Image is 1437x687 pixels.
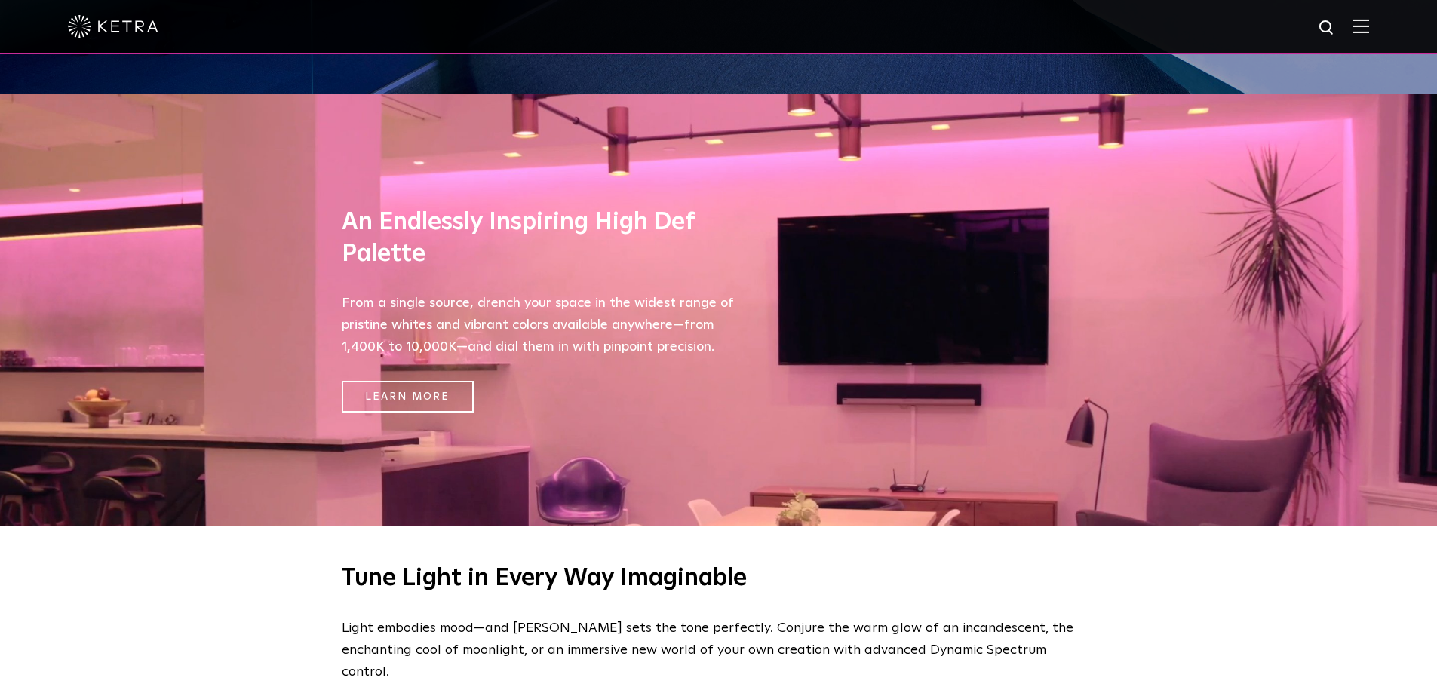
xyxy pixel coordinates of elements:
[342,563,1096,595] h2: Tune Light in Every Way Imaginable
[342,207,734,270] h3: An Endlessly Inspiring High Def Palette
[1318,19,1337,38] img: search icon
[68,15,158,38] img: ketra-logo-2019-white
[342,381,474,413] a: Learn More
[342,293,734,357] p: From a single source, drench your space in the widest range of pristine whites and vibrant colors...
[342,618,1088,682] p: Light embodies mood—and [PERSON_NAME] sets the tone perfectly. Conjure the warm glow of an incand...
[1353,19,1369,33] img: Hamburger%20Nav.svg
